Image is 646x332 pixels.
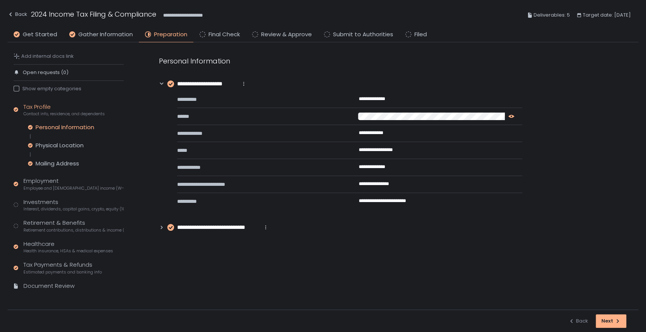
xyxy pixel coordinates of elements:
span: Target date: [DATE] [583,11,631,20]
div: Next [601,318,621,324]
span: Employee and [DEMOGRAPHIC_DATA] income (W-2s) [23,185,124,191]
span: Open requests (0) [23,69,68,76]
div: Investments [23,198,124,212]
span: Get Started [23,30,57,39]
span: Gather Information [78,30,133,39]
span: Interest, dividends, capital gains, crypto, equity (1099s, K-1s) [23,206,124,212]
div: Mailing Address [36,160,79,167]
span: Preparation [154,30,187,39]
button: Back [568,314,588,328]
span: Deliverables: 5 [534,11,570,20]
span: Health insurance, HSAs & medical expenses [23,248,113,254]
h1: 2024 Income Tax Filing & Compliance [31,9,156,19]
div: Personal Information [36,124,94,131]
span: Review & Approve [261,30,312,39]
div: Tax Profile [23,103,105,117]
div: Physical Location [36,142,84,149]
span: Contact info, residence, and dependents [23,111,105,117]
div: Personal Information [159,56,522,66]
div: Back [8,10,27,19]
button: Back [8,9,27,22]
div: Document Review [23,282,75,290]
div: Back [568,318,588,324]
button: Add internal docs link [14,53,74,60]
span: Estimated payments and banking info [23,269,102,275]
span: Filed [414,30,427,39]
span: Final Check [209,30,240,39]
span: Submit to Authorities [333,30,393,39]
span: Retirement contributions, distributions & income (1099-R, 5498) [23,227,124,233]
div: Employment [23,177,124,191]
button: Next [596,314,626,328]
div: Healthcare [23,240,113,254]
div: Retirement & Benefits [23,219,124,233]
div: Tax Payments & Refunds [23,261,102,275]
